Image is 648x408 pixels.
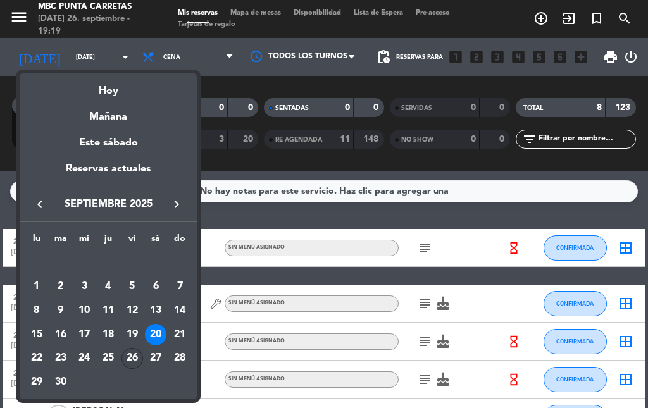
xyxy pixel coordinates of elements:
td: SEP. [25,251,192,275]
td: 26 de septiembre de 2025 [120,347,144,371]
div: 14 [169,300,190,321]
div: 25 [97,348,119,369]
div: 6 [145,276,166,297]
td: 1 de septiembre de 2025 [25,275,49,299]
th: viernes [120,232,144,251]
span: septiembre 2025 [51,196,165,213]
td: 2 de septiembre de 2025 [49,275,73,299]
div: 13 [145,300,166,321]
div: 18 [97,324,119,345]
td: 27 de septiembre de 2025 [144,347,168,371]
td: 4 de septiembre de 2025 [96,275,120,299]
button: keyboard_arrow_left [28,196,51,213]
td: 23 de septiembre de 2025 [49,347,73,371]
div: 19 [121,324,143,345]
td: 14 de septiembre de 2025 [168,299,192,323]
div: Este sábado [20,125,197,161]
td: 18 de septiembre de 2025 [96,323,120,347]
div: 12 [121,300,143,321]
div: 15 [26,324,47,345]
div: 11 [97,300,119,321]
div: Mañana [20,99,197,125]
td: 25 de septiembre de 2025 [96,347,120,371]
div: 20 [145,324,166,345]
td: 7 de septiembre de 2025 [168,275,192,299]
div: 28 [169,348,190,369]
td: 10 de septiembre de 2025 [72,299,96,323]
td: 13 de septiembre de 2025 [144,299,168,323]
div: 1 [26,276,47,297]
td: 24 de septiembre de 2025 [72,347,96,371]
i: keyboard_arrow_left [32,197,47,212]
div: 7 [169,276,190,297]
div: Reservas actuales [20,161,197,187]
td: 9 de septiembre de 2025 [49,299,73,323]
div: 26 [121,348,143,369]
td: 3 de septiembre de 2025 [72,275,96,299]
th: martes [49,232,73,251]
td: 29 de septiembre de 2025 [25,370,49,394]
td: 19 de septiembre de 2025 [120,323,144,347]
div: 2 [50,276,72,297]
td: 12 de septiembre de 2025 [120,299,144,323]
div: 21 [169,324,190,345]
td: 17 de septiembre de 2025 [72,323,96,347]
td: 16 de septiembre de 2025 [49,323,73,347]
td: 21 de septiembre de 2025 [168,323,192,347]
td: 11 de septiembre de 2025 [96,299,120,323]
td: 20 de septiembre de 2025 [144,323,168,347]
div: 10 [73,300,95,321]
div: 8 [26,300,47,321]
div: 3 [73,276,95,297]
div: 27 [145,348,166,369]
div: 24 [73,348,95,369]
div: 16 [50,324,72,345]
th: miércoles [72,232,96,251]
td: 5 de septiembre de 2025 [120,275,144,299]
td: 30 de septiembre de 2025 [49,370,73,394]
th: sábado [144,232,168,251]
th: jueves [96,232,120,251]
td: 8 de septiembre de 2025 [25,299,49,323]
div: 30 [50,371,72,393]
div: 29 [26,371,47,393]
th: lunes [25,232,49,251]
div: 22 [26,348,47,369]
div: 5 [121,276,143,297]
div: 9 [50,300,72,321]
td: 22 de septiembre de 2025 [25,347,49,371]
i: keyboard_arrow_right [169,197,184,212]
td: 28 de septiembre de 2025 [168,347,192,371]
th: domingo [168,232,192,251]
div: Hoy [20,73,197,99]
td: 15 de septiembre de 2025 [25,323,49,347]
button: keyboard_arrow_right [165,196,188,213]
div: 4 [97,276,119,297]
div: 23 [50,348,72,369]
div: 17 [73,324,95,345]
td: 6 de septiembre de 2025 [144,275,168,299]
